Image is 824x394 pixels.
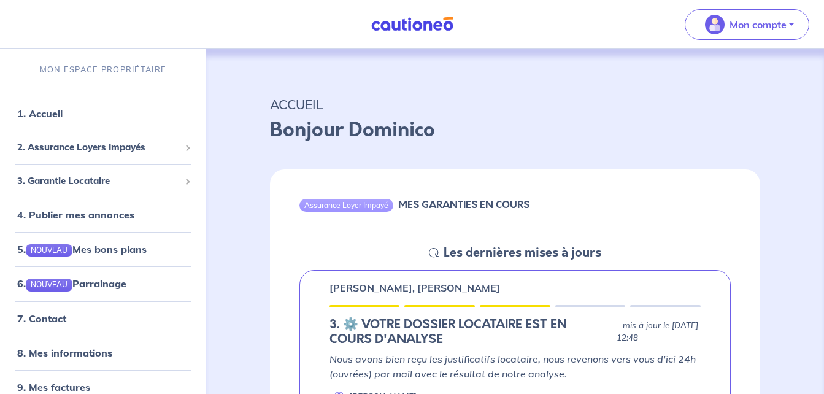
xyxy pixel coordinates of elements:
[5,101,201,126] div: 1. Accueil
[329,317,612,347] h5: 3.︎ ⚙️ VOTRE DOSSIER LOCATAIRE EST EN COURS D'ANALYSE
[730,17,787,32] p: Mon compte
[17,381,90,393] a: 9. Mes factures
[17,174,180,188] span: 3. Garantie Locataire
[5,306,201,331] div: 7. Contact
[17,312,66,325] a: 7. Contact
[617,320,701,344] p: - mis à jour le [DATE] 12:48
[17,243,147,255] a: 5.NOUVEAUMes bons plans
[444,245,601,260] h5: Les dernières mises à jours
[329,317,701,347] div: state: DOCUMENTS-TO-EVALUATE, Context: NEW,CHOOSE-CERTIFICATE,RELATIONSHIP,LESSOR-DOCUMENTS
[40,64,166,75] p: MON ESPACE PROPRIÉTAIRE
[366,17,458,32] img: Cautioneo
[5,237,201,261] div: 5.NOUVEAUMes bons plans
[329,352,701,381] p: Nous avons bien reçu les justificatifs locataire, nous revenons vers vous d'ici 24h (ouvrées) par...
[398,199,529,211] h6: MES GARANTIES EN COURS
[270,115,760,145] p: Bonjour Dominico
[17,277,126,290] a: 6.NOUVEAUParrainage
[17,107,63,120] a: 1. Accueil
[5,136,201,160] div: 2. Assurance Loyers Impayés
[705,15,725,34] img: illu_account_valid_menu.svg
[685,9,809,40] button: illu_account_valid_menu.svgMon compte
[17,209,134,221] a: 4. Publier mes annonces
[17,347,112,359] a: 8. Mes informations
[270,93,760,115] p: ACCUEIL
[5,169,201,193] div: 3. Garantie Locataire
[5,203,201,227] div: 4. Publier mes annonces
[17,141,180,155] span: 2. Assurance Loyers Impayés
[5,341,201,365] div: 8. Mes informations
[5,271,201,296] div: 6.NOUVEAUParrainage
[329,280,500,295] p: [PERSON_NAME], [PERSON_NAME]
[299,199,393,211] div: Assurance Loyer Impayé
